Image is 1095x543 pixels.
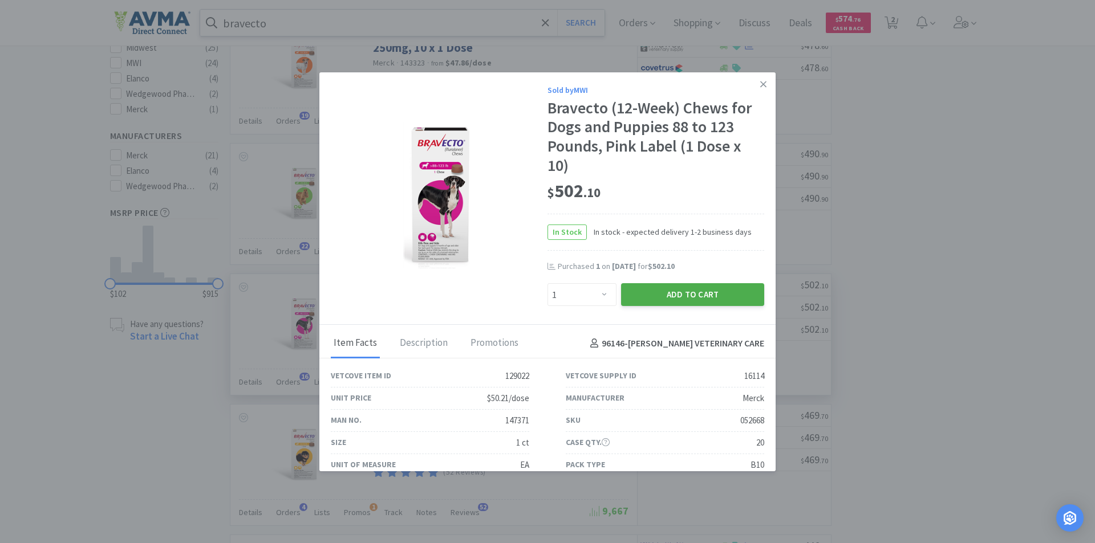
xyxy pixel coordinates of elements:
div: B10 [751,458,764,472]
div: Manufacturer [566,391,624,404]
div: Promotions [468,329,521,358]
div: 16114 [744,369,764,383]
span: 1 [596,261,600,271]
span: 502 [547,179,601,202]
span: $ [547,185,554,201]
div: Item Facts [331,329,380,358]
span: . 10 [583,185,601,201]
div: Bravecto (12-Week) Chews for Dogs and Puppies 88 to 123 Pounds, Pink Label (1 Dose x 10) [547,99,764,175]
div: Man No. [331,414,362,426]
div: EA [520,458,529,472]
div: 20 [756,436,764,450]
div: Open Intercom Messenger [1056,504,1084,532]
div: 1 ct [516,436,529,450]
img: 94fabe49ece2418ab7b6f8ee3e848233_16114.png [403,121,476,269]
div: 052668 [740,414,764,427]
div: SKU [566,414,581,426]
h4: 96146 - [PERSON_NAME] VETERINARY CARE [586,336,764,351]
div: Unit Price [331,391,371,404]
span: [DATE] [612,261,636,271]
div: Vetcove Supply ID [566,369,636,382]
div: Merck [743,391,764,405]
span: $502.10 [648,261,675,271]
div: Vetcove Item ID [331,369,391,382]
button: Add to Cart [621,283,764,306]
div: Description [397,329,451,358]
div: Unit of Measure [331,458,396,471]
div: Case Qty. [566,436,610,448]
div: 129022 [505,369,529,383]
div: Sold by MWI [547,84,764,96]
div: Size [331,436,346,448]
div: Purchased on for [558,261,764,272]
div: 147371 [505,414,529,427]
div: $50.21/dose [487,391,529,405]
span: In Stock [548,225,586,239]
span: In stock - expected delivery 1-2 business days [587,226,752,238]
div: Pack Type [566,458,605,471]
